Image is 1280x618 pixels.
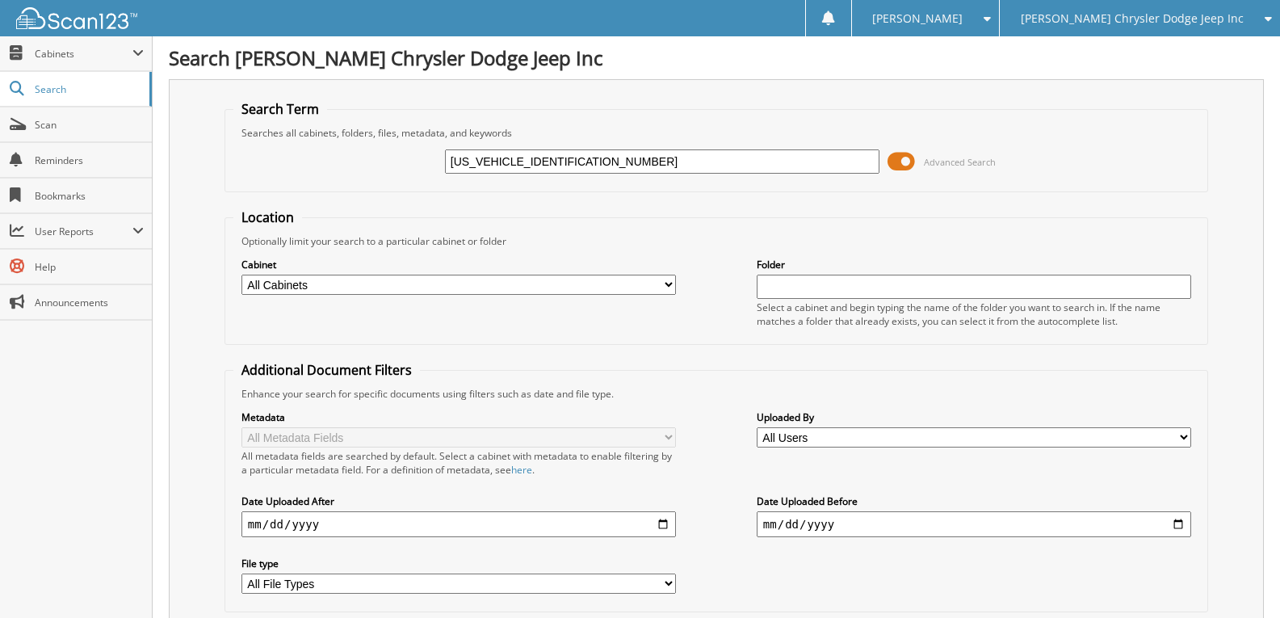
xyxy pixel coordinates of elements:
[241,557,676,570] label: File type
[241,449,676,477] div: All metadata fields are searched by default. Select a cabinet with metadata to enable filtering b...
[241,258,676,271] label: Cabinet
[16,7,137,29] img: scan123-logo-white.svg
[35,118,144,132] span: Scan
[511,463,532,477] a: here
[1199,540,1280,618] iframe: Chat Widget
[757,301,1191,328] div: Select a cabinet and begin typing the name of the folder you want to search in. If the name match...
[241,494,676,508] label: Date Uploaded After
[241,410,676,424] label: Metadata
[757,511,1191,537] input: end
[233,208,302,226] legend: Location
[35,225,132,238] span: User Reports
[757,258,1191,271] label: Folder
[233,361,420,379] legend: Additional Document Filters
[35,153,144,167] span: Reminders
[35,82,141,96] span: Search
[241,511,676,537] input: start
[924,156,996,168] span: Advanced Search
[35,189,144,203] span: Bookmarks
[1021,14,1244,23] span: [PERSON_NAME] Chrysler Dodge Jeep Inc
[35,47,132,61] span: Cabinets
[757,410,1191,424] label: Uploaded By
[35,296,144,309] span: Announcements
[872,14,963,23] span: [PERSON_NAME]
[757,494,1191,508] label: Date Uploaded Before
[233,100,327,118] legend: Search Term
[233,387,1199,401] div: Enhance your search for specific documents using filters such as date and file type.
[35,260,144,274] span: Help
[233,126,1199,140] div: Searches all cabinets, folders, files, metadata, and keywords
[169,44,1264,71] h1: Search [PERSON_NAME] Chrysler Dodge Jeep Inc
[233,234,1199,248] div: Optionally limit your search to a particular cabinet or folder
